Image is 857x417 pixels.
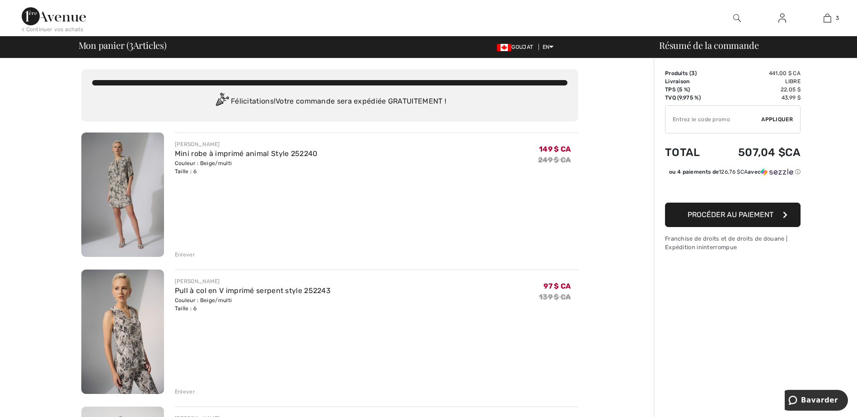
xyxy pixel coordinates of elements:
img: Dollar canadien [497,44,511,51]
font: EN [543,44,550,50]
font: ou 4 paiements de avec [669,169,761,175]
td: ) [665,69,714,77]
font: Articles) [133,39,167,51]
td: TPS (5 %) [665,85,714,94]
td: 22,05 $ [714,85,801,94]
iframe: Opens a widget where you can chat to one of our agents [785,390,848,412]
span: GOUJAT [497,44,537,50]
a: Sign In [771,13,793,24]
font: Félicitations! Votre commande sera expédiée GRATUITEMENT ! [231,97,446,105]
td: Libre [714,77,801,85]
div: < Continuer vos achats [22,25,84,33]
div: Enlever [175,388,195,396]
img: Mini robe à imprimé animal Style 252240 [81,133,164,257]
div: Enlever [175,251,195,259]
iframe: PayPal-paypal [665,179,801,199]
font: Couleur : Beige/multi Taille : 6 [175,297,232,312]
input: Promo code [665,106,761,133]
td: TVQ (9,975 %) [665,94,714,102]
button: Procéder au paiement [665,203,801,227]
div: ou 4 paiements de126,76 $CAavecSezzle Click to learn more about Sezzle [665,168,801,179]
td: 507,04 $CA [714,137,801,168]
div: Résumé de la commande [648,41,852,50]
td: 43,99 $ [714,94,801,102]
span: 97 $ CA [543,282,571,290]
span: Appliquer [761,115,793,123]
s: 139 $ CA [539,293,571,301]
img: Congratulation2.svg [213,93,231,111]
a: 3 [805,13,849,24]
img: Pull à col en V imprimé serpent style 252243 [81,270,164,394]
span: Procéder au paiement [688,210,773,219]
td: Total [665,137,714,168]
a: Mini robe à imprimé animal Style 252240 [175,149,318,158]
div: [PERSON_NAME] [175,277,331,285]
font: Mon panier ( [79,39,129,51]
td: 441,00 $ CA [714,69,801,77]
img: Sezzle [761,168,793,176]
font: Produits ( [665,70,695,76]
img: Mes infos [778,13,786,24]
td: Livraison [665,77,714,85]
span: 149 $ CA [539,145,571,153]
s: 249 $ CA [538,156,571,164]
div: [PERSON_NAME] [175,140,318,148]
img: Mon sac [824,13,831,24]
font: Couleur : Beige/multi Taille : 6 [175,160,232,175]
span: 3 [836,14,839,22]
span: 126,76 $CA [719,169,748,175]
div: Franchise de droits et de droits de douane | Expédition ininterrompue [665,234,801,251]
span: 3 [129,38,133,50]
img: 1ère Avenue [22,7,86,25]
a: Pull à col en V imprimé serpent style 252243 [175,286,331,295]
span: 3 [691,70,695,76]
img: Rechercher sur le site Web [733,13,741,24]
